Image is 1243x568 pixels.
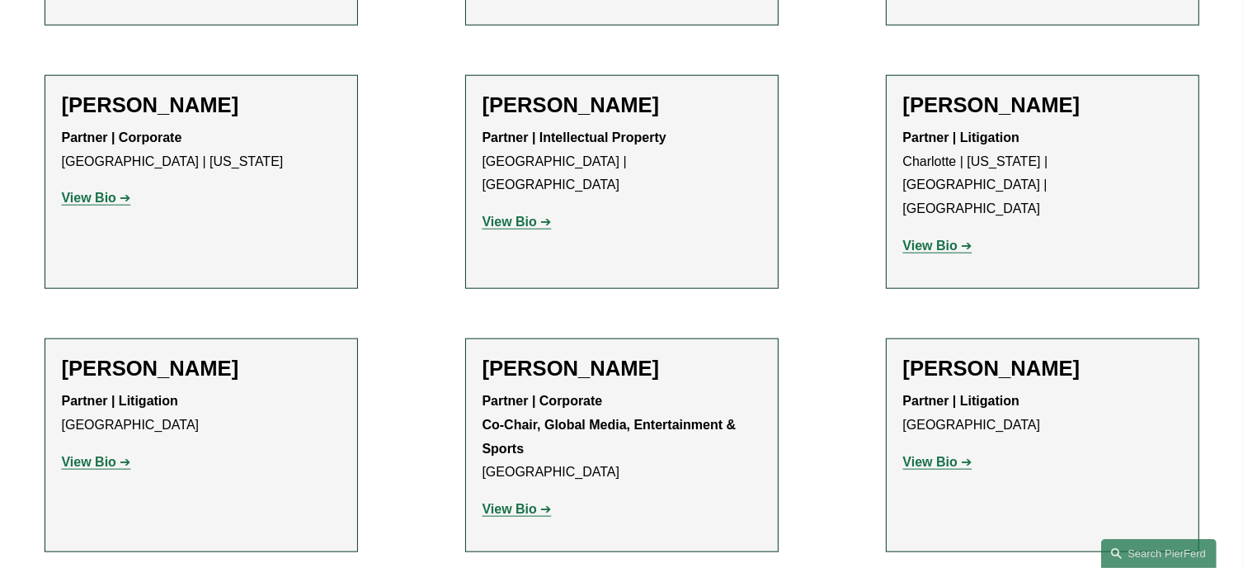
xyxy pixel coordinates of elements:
a: View Bio [483,502,552,516]
strong: Partner | Litigation [62,394,178,408]
a: View Bio [62,455,131,469]
a: Search this site [1101,539,1217,568]
strong: Partner | Intellectual Property [483,130,666,144]
strong: View Bio [62,455,116,469]
strong: Partner | Litigation [903,130,1019,144]
h2: [PERSON_NAME] [483,356,761,381]
p: [GEOGRAPHIC_DATA] | [US_STATE] [62,126,341,174]
strong: Partner | Corporate Co-Chair, Global Media, Entertainment & Sports [483,394,740,456]
strong: Partner | Corporate [62,130,182,144]
h2: [PERSON_NAME] [62,356,341,381]
p: [GEOGRAPHIC_DATA] [903,390,1182,438]
h2: [PERSON_NAME] [903,356,1182,381]
strong: View Bio [483,502,537,516]
strong: View Bio [62,191,116,205]
p: Charlotte | [US_STATE] | [GEOGRAPHIC_DATA] | [GEOGRAPHIC_DATA] [903,126,1182,221]
p: [GEOGRAPHIC_DATA] | [GEOGRAPHIC_DATA] [483,126,761,197]
p: [GEOGRAPHIC_DATA] [483,390,761,485]
a: View Bio [483,215,552,229]
p: [GEOGRAPHIC_DATA] [62,390,341,438]
a: View Bio [903,455,972,469]
strong: View Bio [903,239,958,253]
a: View Bio [62,191,131,205]
a: View Bio [903,239,972,253]
h2: [PERSON_NAME] [62,92,341,118]
h2: [PERSON_NAME] [483,92,761,118]
h2: [PERSON_NAME] [903,92,1182,118]
strong: View Bio [483,215,537,229]
strong: View Bio [903,455,958,469]
strong: Partner | Litigation [903,394,1019,408]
